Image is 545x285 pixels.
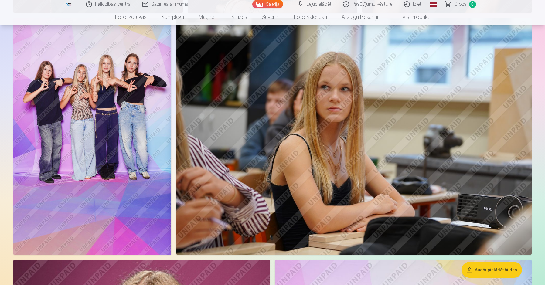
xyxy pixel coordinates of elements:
a: Krūzes [224,8,254,25]
span: 0 [469,1,476,8]
a: Magnēti [191,8,224,25]
a: Foto kalendāri [287,8,334,25]
a: Visi produkti [385,8,438,25]
a: Atslēgu piekariņi [334,8,385,25]
button: Augšupielādēt bildes [462,262,522,278]
img: /fa1 [66,2,72,6]
a: Komplekti [154,8,191,25]
a: Suvenīri [254,8,287,25]
span: Grozs [454,1,467,8]
a: Foto izdrukas [108,8,154,25]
